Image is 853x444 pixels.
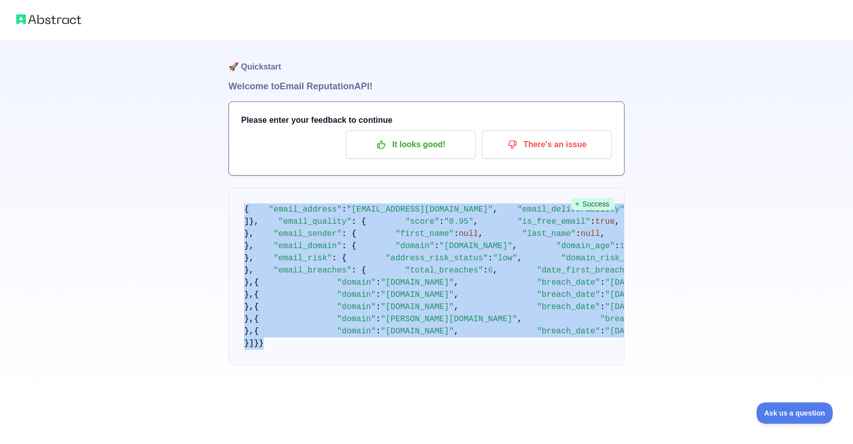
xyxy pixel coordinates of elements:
span: "breach_date" [537,290,600,299]
iframe: Toggle Customer Support [757,402,833,424]
span: "[DATE]" [605,278,644,287]
span: "email_sender" [274,229,342,238]
p: It looks good! [353,136,468,153]
span: : [376,290,381,299]
button: It looks good! [346,130,476,159]
span: : [600,302,605,312]
img: Abstract logo [16,12,81,26]
span: "[PERSON_NAME][DOMAIN_NAME]" [381,315,517,324]
span: "domain" [396,242,435,251]
span: "date_first_breached" [537,266,639,275]
span: , [473,217,478,226]
button: There's an issue [482,130,612,159]
span: "breach_date" [537,278,600,287]
span: , [454,302,459,312]
span: : [376,278,381,287]
span: "score" [405,217,439,226]
span: : [439,217,444,226]
span: Success [571,198,614,210]
span: , [600,229,605,238]
span: null [581,229,600,238]
span: "[DATE]" [605,290,644,299]
span: : [454,229,459,238]
span: , [512,242,517,251]
span: "domain" [337,302,376,312]
p: There's an issue [489,136,604,153]
span: : [376,302,381,312]
span: : [434,242,439,251]
span: "[DOMAIN_NAME]" [381,278,454,287]
span: : { [332,254,347,263]
span: "breach_date" [537,302,600,312]
span: "email_risk" [274,254,332,263]
span: , [454,278,459,287]
span: : [600,290,605,299]
span: : [600,278,605,287]
span: , [615,217,620,226]
span: : { [342,242,356,251]
span: "[DOMAIN_NAME]" [439,242,512,251]
span: "[DOMAIN_NAME]" [381,302,454,312]
span: true [595,217,614,226]
span: null [458,229,478,238]
h1: Welcome to Email Reputation API! [228,79,625,93]
span: : [576,229,581,238]
span: "domain_age" [556,242,615,251]
span: , [478,229,483,238]
span: "first_name" [396,229,454,238]
span: "[DOMAIN_NAME]" [381,327,454,336]
span: "email_breaches" [274,266,352,275]
span: , [493,266,498,275]
span: , [454,327,459,336]
span: : [376,315,381,324]
span: : [488,254,493,263]
span: , [517,254,522,263]
span: "domain_risk_status" [561,254,659,263]
span: { [244,205,249,214]
span: : [376,327,381,336]
h1: 🚀 Quickstart [228,41,625,79]
span: "0.95" [444,217,474,226]
span: "address_risk_status" [385,254,488,263]
span: : [600,327,605,336]
span: "domain" [337,315,376,324]
span: : { [351,217,366,226]
span: : { [342,229,356,238]
span: "[DATE]" [605,327,644,336]
span: : [590,217,596,226]
span: : { [351,266,366,275]
span: "email_address" [269,205,342,214]
span: "email_domain" [274,242,342,251]
span: , [517,315,522,324]
span: "breach_date" [600,315,664,324]
span: 6 [488,266,493,275]
span: "[DATE]" [605,302,644,312]
span: "low" [493,254,517,263]
span: "domain" [337,290,376,299]
span: , [493,205,498,214]
span: "last_name" [522,229,576,238]
span: "[EMAIL_ADDRESS][DOMAIN_NAME]" [347,205,493,214]
span: "email_quality" [278,217,351,226]
span: : [615,242,620,251]
span: "[DOMAIN_NAME]" [381,290,454,299]
span: "breach_date" [537,327,600,336]
span: "domain" [337,278,376,287]
span: "is_free_email" [517,217,590,226]
span: "email_deliverability" [517,205,625,214]
span: : [483,266,488,275]
span: , [454,290,459,299]
span: "total_breaches" [405,266,483,275]
span: 10974 [619,242,644,251]
h3: Please enter your feedback to continue [241,114,612,126]
span: "domain" [337,327,376,336]
span: : [342,205,347,214]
